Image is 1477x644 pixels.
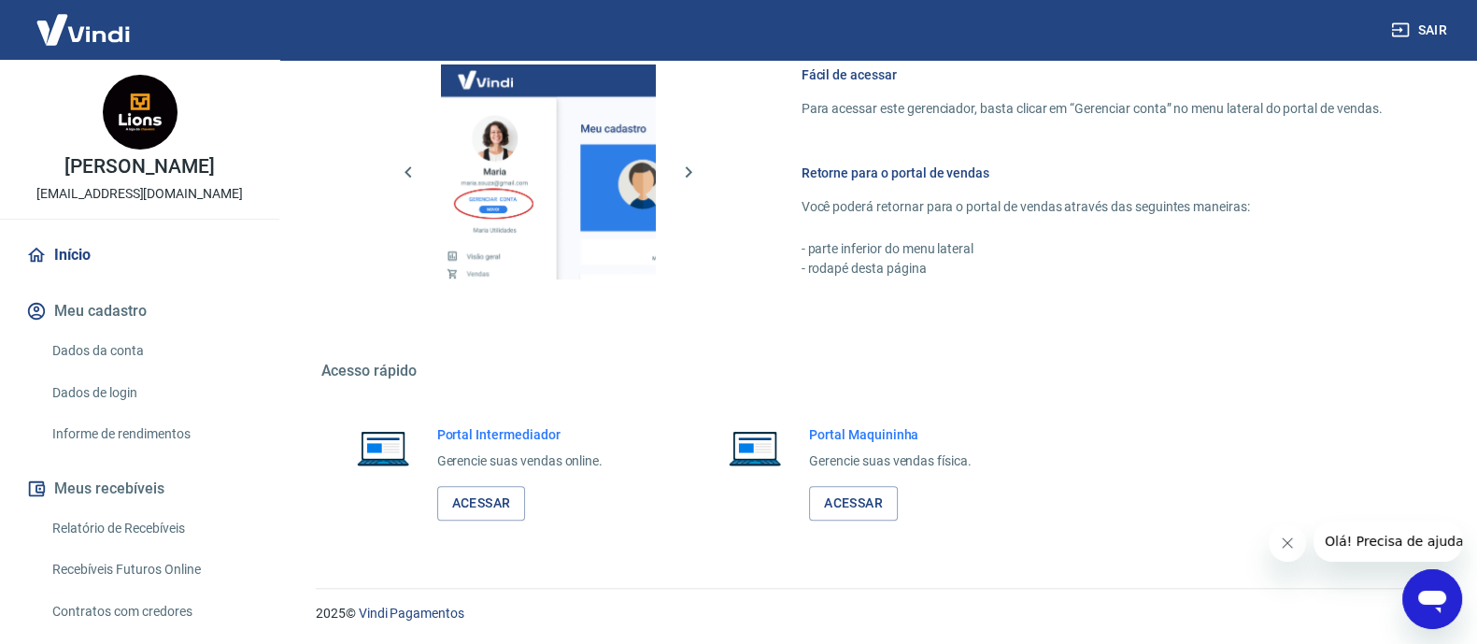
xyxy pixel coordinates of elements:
p: 2025 © [316,604,1432,623]
img: Imagem de um notebook aberto [344,425,422,470]
p: Gerencie suas vendas física. [809,451,972,471]
a: Recebíveis Futuros Online [45,551,257,589]
p: Você poderá retornar para o portal de vendas através das seguintes maneiras: [802,197,1383,217]
h6: Portal Maquininha [809,425,972,444]
a: Contratos com credores [45,593,257,631]
p: [PERSON_NAME] [64,157,214,177]
p: [EMAIL_ADDRESS][DOMAIN_NAME] [36,184,243,204]
a: Início [22,235,257,276]
h5: Acesso rápido [321,362,1427,380]
h6: Retorne para o portal de vendas [802,164,1383,182]
a: Informe de rendimentos [45,415,257,453]
img: Vindi [22,1,144,58]
a: Relatório de Recebíveis [45,509,257,548]
button: Meu cadastro [22,291,257,332]
p: Gerencie suas vendas online. [437,451,604,471]
a: Acessar [809,486,898,521]
img: Imagem da dashboard mostrando o botão de gerenciar conta na sidebar no lado esquerdo [441,64,656,279]
a: Vindi Pagamentos [359,606,464,621]
a: Acessar [437,486,526,521]
iframe: Fechar mensagem [1269,524,1306,562]
button: Sair [1387,13,1455,48]
a: Dados de login [45,374,257,412]
iframe: Mensagem da empresa [1314,521,1462,562]
iframe: Botão para abrir a janela de mensagens [1402,569,1462,629]
p: - parte inferior do menu lateral [802,239,1383,259]
p: - rodapé desta página [802,259,1383,279]
h6: Portal Intermediador [437,425,604,444]
img: a475efd5-89c8-41f5-9567-a11a754dd78d.jpeg [103,75,178,150]
span: Olá! Precisa de ajuda? [11,13,157,28]
p: Para acessar este gerenciador, basta clicar em “Gerenciar conta” no menu lateral do portal de ven... [802,99,1383,119]
a: Dados da conta [45,332,257,370]
button: Meus recebíveis [22,468,257,509]
h6: Fácil de acessar [802,65,1383,84]
img: Imagem de um notebook aberto [716,425,794,470]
